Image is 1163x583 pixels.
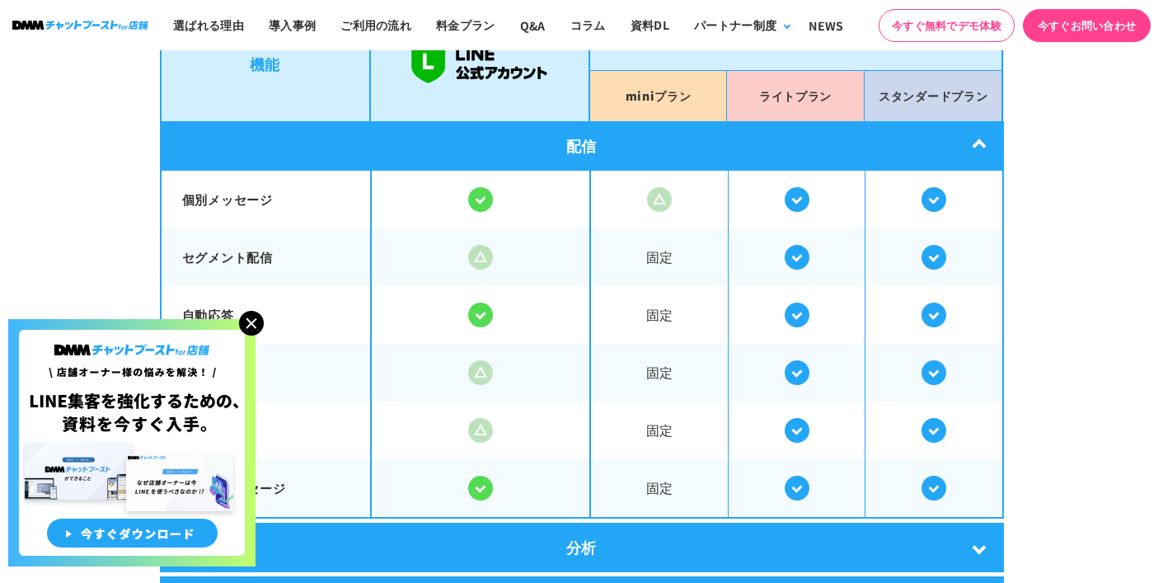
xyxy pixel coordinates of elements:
[182,479,350,498] p: リッチメッセージ
[759,83,832,109] p: ライト プラン
[879,83,987,109] p: スタンダード プラン
[182,248,350,267] p: セグメント配信
[8,319,256,567] img: 店舗オーナー様の悩みを解決!LINE集客を狂化するための資料を今すぐ入手!
[591,346,728,399] span: 固定
[591,230,728,284] span: 固定
[8,319,256,339] a: 店舗オーナー様の悩みを解決!LINE集客を狂化するための資料を今すぐ入手!
[160,523,1004,572] div: 分析
[591,403,728,457] span: 固定
[160,5,371,121] li: 機能
[182,421,350,440] p: 予約配信
[182,364,350,383] p: タグ管理
[160,121,1004,171] div: 配信
[879,9,1015,42] a: 今すぐ無料でデモ体験
[1023,9,1151,42] a: 今すぐお問い合わせ
[626,83,692,109] p: mini プラン
[694,16,776,34] div: パートナー制度
[591,288,728,341] span: 固定
[12,21,148,30] img: ロゴ
[182,190,350,209] p: 個別メッセージ
[182,306,350,325] p: 自動応答
[591,461,728,515] span: 固定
